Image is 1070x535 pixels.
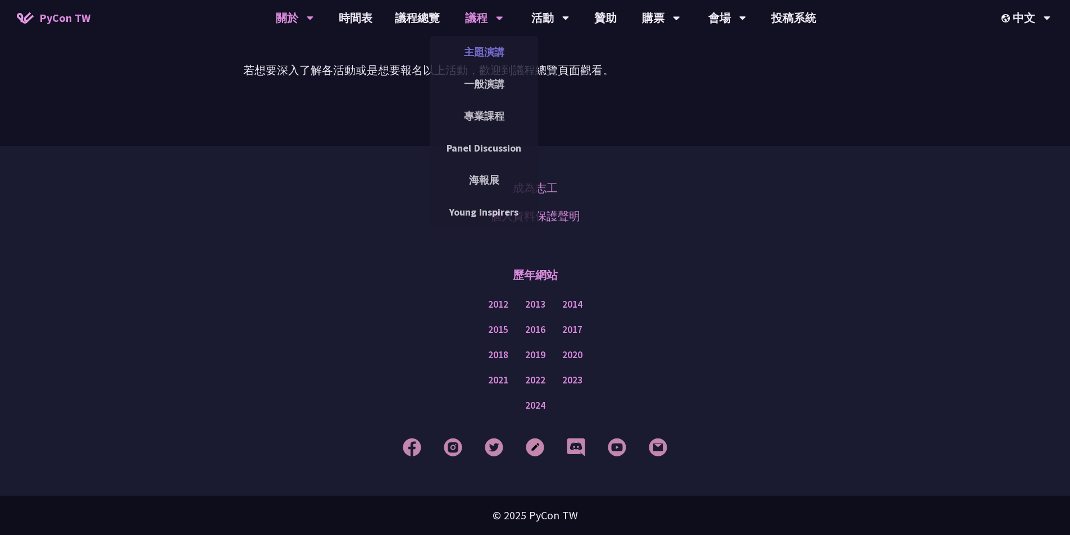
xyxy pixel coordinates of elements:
[430,199,538,225] a: Young Inspirers
[488,298,508,312] a: 2012
[430,103,538,129] a: 專業課程
[525,323,545,337] a: 2016
[485,438,503,456] img: Twitter Footer Icon
[6,4,102,32] a: PyCon TW
[430,135,538,161] a: Panel Discussion
[243,62,827,79] p: 若想要深入了解各活動或是想要報名以上活動，歡迎到議程總覽頁面觀看。
[567,438,585,456] img: Discord Footer Icon
[430,167,538,193] a: 海報展
[444,438,462,456] img: Instagram Footer Icon
[430,39,538,65] a: 主題演講
[525,348,545,362] a: 2019
[403,438,421,456] img: Facebook Footer Icon
[488,323,508,337] a: 2015
[513,258,558,292] p: 歷年網站
[562,348,582,362] a: 2020
[488,373,508,387] a: 2021
[608,438,626,456] img: YouTube Footer Icon
[562,373,582,387] a: 2023
[430,71,538,97] a: 一般演講
[39,10,90,26] span: PyCon TW
[562,323,582,337] a: 2017
[562,298,582,312] a: 2014
[1001,14,1013,22] img: Locale Icon
[526,438,544,456] img: Blog Footer Icon
[17,12,34,24] img: Home icon of PyCon TW 2025
[525,399,545,413] a: 2024
[525,298,545,312] a: 2013
[525,373,545,387] a: 2022
[649,438,667,456] img: Email Footer Icon
[488,348,508,362] a: 2018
